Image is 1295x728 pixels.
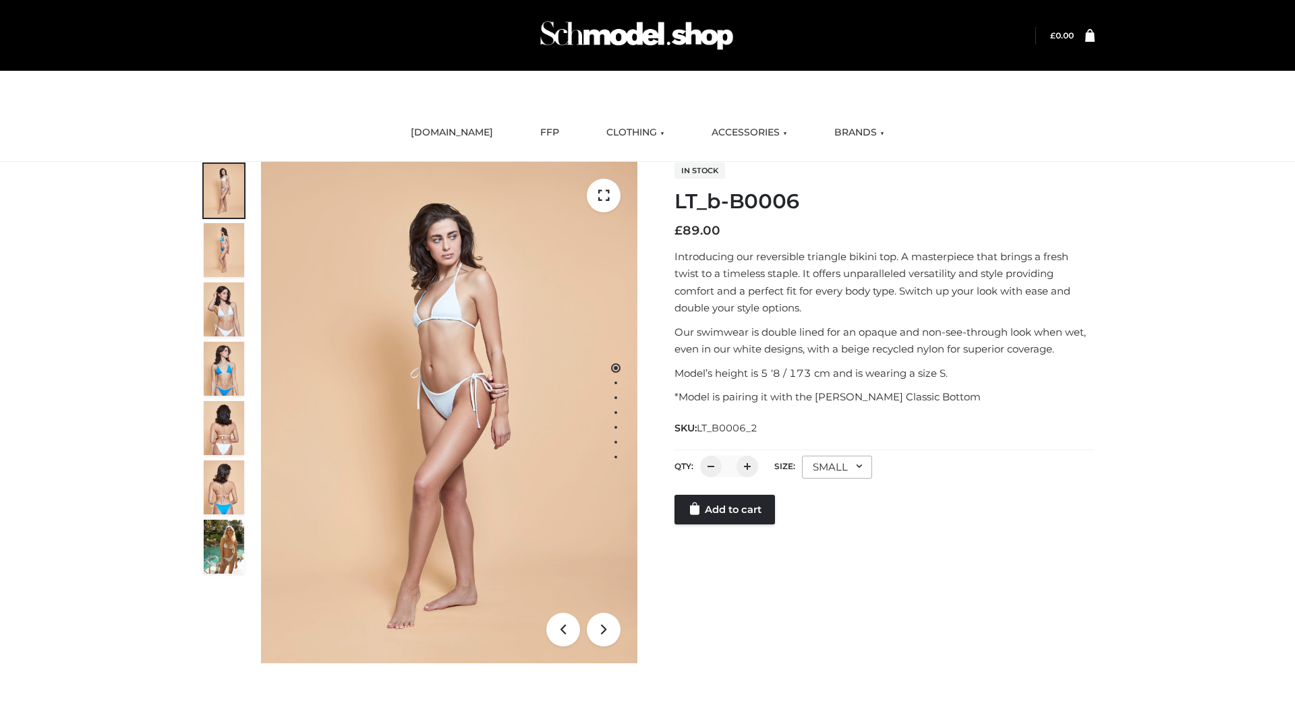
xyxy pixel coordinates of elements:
[674,388,1095,406] p: *Model is pairing it with the [PERSON_NAME] Classic Bottom
[674,420,759,436] span: SKU:
[674,248,1095,317] p: Introducing our reversible triangle bikini top. A masterpiece that brings a fresh twist to a time...
[536,9,738,62] img: Schmodel Admin 964
[204,520,244,574] img: Arieltop_CloudNine_AzureSky2.jpg
[530,118,569,148] a: FFP
[204,342,244,396] img: ArielClassicBikiniTop_CloudNine_AzureSky_OW114ECO_4-scaled.jpg
[802,456,872,479] div: SMALL
[774,461,795,471] label: Size:
[674,461,693,471] label: QTY:
[674,495,775,524] a: Add to cart
[674,223,720,238] bdi: 89.00
[1050,30,1074,40] a: £0.00
[401,118,503,148] a: [DOMAIN_NAME]
[261,162,637,663] img: LT_b-B0006
[701,118,797,148] a: ACCESSORIES
[674,223,683,238] span: £
[204,282,244,336] img: ArielClassicBikiniTop_CloudNine_AzureSky_OW114ECO_3-scaled.jpg
[674,324,1095,358] p: Our swimwear is double lined for an opaque and non-see-through look when wet, even in our white d...
[204,460,244,514] img: ArielClassicBikiniTop_CloudNine_AzureSky_OW114ECO_8-scaled.jpg
[674,162,725,179] span: In stock
[824,118,894,148] a: BRANDS
[204,164,244,218] img: ArielClassicBikiniTop_CloudNine_AzureSky_OW114ECO_1-scaled.jpg
[697,422,757,434] span: LT_B0006_2
[674,365,1095,382] p: Model’s height is 5 ‘8 / 173 cm and is wearing a size S.
[1050,30,1074,40] bdi: 0.00
[1050,30,1056,40] span: £
[674,189,1095,214] h1: LT_b-B0006
[596,118,674,148] a: CLOTHING
[204,223,244,277] img: ArielClassicBikiniTop_CloudNine_AzureSky_OW114ECO_2-scaled.jpg
[204,401,244,455] img: ArielClassicBikiniTop_CloudNine_AzureSky_OW114ECO_7-scaled.jpg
